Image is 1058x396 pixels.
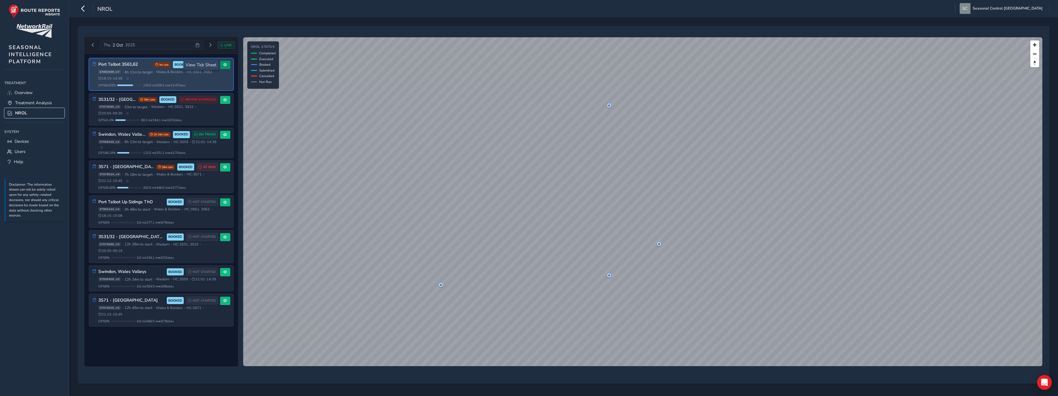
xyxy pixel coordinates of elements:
span: HC: 3S71 [187,306,201,310]
h3: 3S71 - [GEOGRAPHIC_DATA] [98,164,154,170]
img: customer logo [16,24,52,38]
span: • [151,208,153,211]
span: Wales & Borders [156,70,183,74]
h3: 3S31/32 - [GEOGRAPHIC_DATA], [GEOGRAPHIC_DATA] [GEOGRAPHIC_DATA] & [GEOGRAPHIC_DATA] [98,234,165,240]
span: Submitted [259,68,274,73]
span: BOOKED [168,298,182,303]
div: Open Intercom Messenger [1037,375,1052,390]
span: HC: 3S71 [187,172,202,177]
button: Zoom in [1030,40,1039,49]
span: ST898450_v3 [98,277,121,282]
span: HC: 3S31, 3S32 [168,105,194,109]
span: • [154,70,155,74]
span: LIVE [224,43,232,47]
span: NOT STARTED [193,298,216,303]
span: 21:01 - 14:39 [192,140,216,144]
a: Help [4,157,64,167]
span: 135.0 mi / 208.2 mi • 31 / 47 sites [143,83,186,88]
span: • [166,105,167,109]
span: ST878525_v5 [98,306,121,310]
span: 39m late [156,165,175,170]
span: HC: 3S31, 3S32 [173,242,199,247]
span: Western [156,277,169,282]
canvas: Map [243,37,1042,366]
span: • [213,70,215,74]
span: Devices [14,138,29,144]
span: 2 Oct [113,42,123,48]
img: diamond-layout [960,3,970,14]
a: Treatment Analysis [4,98,64,108]
span: BOOKED [179,165,192,170]
button: Zoom out [1030,49,1039,58]
p: Disclaimer: The information shown can not be solely relied upon for any safety-related decisions,... [9,182,61,219]
span: GPS 0 % [98,319,110,324]
span: • [122,243,123,246]
h3: 3S71 - [GEOGRAPHIC_DATA] [98,298,165,303]
span: • [190,140,191,144]
span: 20:55 - 09:20 [98,111,123,116]
span: GPS 45.49 % [98,185,116,190]
span: ST878585_v3 [98,105,121,109]
h3: Swindon, Wales Valleys [98,132,146,137]
span: Help [14,159,23,165]
span: BEHIND SCHEDULE [185,97,216,102]
span: ST882360_v7 [98,70,121,74]
span: • [154,243,155,246]
span: NOT STARTED [193,234,216,239]
span: • [189,278,191,281]
span: Booked [259,62,270,67]
span: 39m late [138,97,157,102]
span: NOT STARTED [193,200,216,204]
span: • [184,306,185,310]
span: • [122,140,123,144]
span: • [154,306,155,310]
span: BOOKED [174,132,188,137]
span: 21:12 - 15:45 [98,179,123,183]
span: 0.0 mi / 304.9 mi • 0 / 86 sites [137,284,174,289]
h3: Port Talbot Up Sidings ThO [98,200,165,205]
span: • [154,278,155,281]
span: 0.0 mi / 194.1 mi • 0 / 52 sites [137,255,174,260]
span: 7h 18m to target [125,172,153,177]
span: Wales & Borders [154,207,180,212]
span: 18:15 - 15:08 [98,213,123,218]
span: 2025 [125,42,135,48]
span: GPS 41.4 % [98,118,114,122]
span: 12h 45m to start [125,305,152,310]
span: • [195,105,196,109]
span: Treatment Analysis [15,100,52,106]
img: rr logo [9,4,60,18]
span: Users [14,149,26,155]
span: 0.0 mi / 460.5 mi • 0 / 78 sites [137,319,174,324]
span: Completed [259,51,276,56]
span: Wales & Borders [156,172,183,177]
span: • [203,173,204,176]
span: Western [156,242,169,247]
span: SEASONAL INTELLIGENCE PLATFORM [9,44,52,65]
a: Devices [4,136,64,146]
button: Seasonal Control [GEOGRAPHIC_DATA] [960,3,1045,14]
a: NROL [4,108,64,118]
span: ST882444_v4 [98,207,121,212]
div: System [4,127,64,136]
span: 202.9 mi / 446.0 mi • 32 / 77 sites [143,185,186,190]
span: • [122,306,123,310]
span: Thu [104,42,110,48]
div: Treatment [4,78,64,88]
span: • [203,306,204,310]
h3: 3S31/32 - [GEOGRAPHIC_DATA], [GEOGRAPHIC_DATA] [GEOGRAPHIC_DATA] & [GEOGRAPHIC_DATA] [98,97,136,102]
span: HC: 3S61, 3S62 [184,207,210,212]
span: • [182,208,183,211]
span: AT RISK [203,165,216,170]
span: • [184,173,186,176]
span: 21:12 - 15:45 [98,312,123,317]
span: BOOKED [174,62,188,67]
span: • [122,173,123,176]
span: 0.0 mi / 277.1 mi • 0 / 78 sites [137,220,174,225]
span: 20:55 - 09:19 [98,249,123,253]
button: Reset bearing to north [1030,58,1039,67]
span: BOOKED [161,97,174,102]
h3: Port Talbot 3S61,62 [98,62,151,67]
span: BOOKED [168,270,182,274]
span: • [154,173,155,176]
